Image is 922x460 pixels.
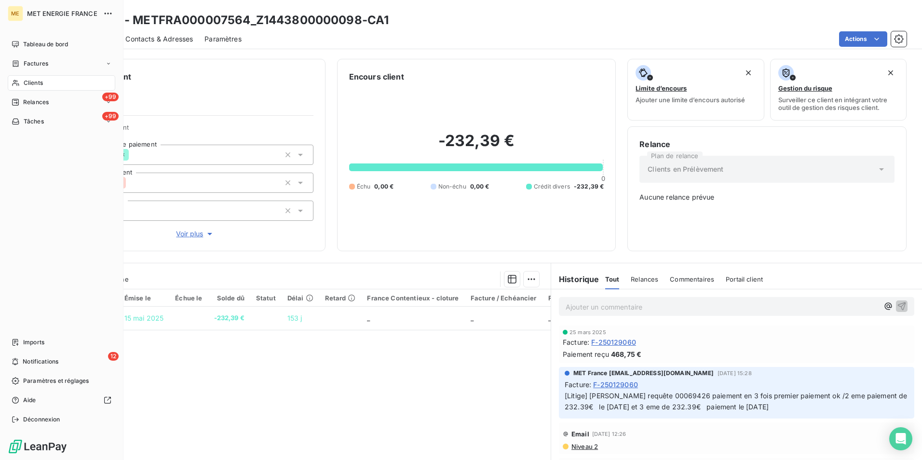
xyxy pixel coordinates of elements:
span: _ [471,314,474,322]
div: Solde dû [214,294,244,302]
span: Paramètres et réglages [23,377,89,385]
span: Échu [357,182,371,191]
span: +99 [102,93,119,101]
div: Facture / Echéancier [471,294,537,302]
span: Limite d’encours [636,84,687,92]
span: F-250129060 [591,337,636,347]
span: Non-échu [438,182,466,191]
span: 153 j [287,314,302,322]
span: _ [367,314,370,322]
span: Facture : [563,337,589,347]
span: Imports [23,338,44,347]
h6: Historique [551,273,599,285]
h6: Relance [639,138,895,150]
span: Aide [23,396,36,405]
button: Limite d’encoursAjouter une limite d’encours autorisé [627,59,764,121]
span: 0,00 € [374,182,393,191]
span: Voir plus [176,229,215,239]
span: Tout [605,275,620,283]
button: Actions [839,31,887,47]
span: Notifications [23,357,58,366]
span: Surveiller ce client en intégrant votre outil de gestion des risques client. [778,96,898,111]
span: Paiement reçu [563,349,609,359]
span: +99 [102,112,119,121]
a: Aide [8,392,115,408]
span: -232,39 € [214,313,244,323]
span: Tableau de bord [23,40,68,49]
span: Niveau 2 [570,443,598,450]
span: Facture : [565,379,591,390]
span: [Litige] [PERSON_NAME] requête 00069426 paiement en 3 fois premier paiement ok /2 eme paiement de... [565,392,909,411]
span: Gestion du risque [778,84,832,92]
span: MET ENERGIE FRANCE [27,10,97,17]
span: Crédit divers [534,182,570,191]
div: Statut [256,294,276,302]
span: Propriétés Client [78,123,313,137]
button: Gestion du risqueSurveiller ce client en intégrant votre outil de gestion des risques client. [770,59,907,121]
span: Aucune relance prévue [639,192,895,202]
span: 25 mars 2025 [569,329,606,335]
div: Délai [287,294,313,302]
span: Ajouter une limite d’encours autorisé [636,96,745,104]
div: ME [8,6,23,21]
span: Clients en Prélèvement [648,164,723,174]
span: Relances [631,275,658,283]
span: Contacts & Adresses [125,34,193,44]
span: [DATE] 12:26 [592,431,626,437]
span: F-250129060 [593,379,638,390]
span: _ [548,314,551,322]
div: Échue le [175,294,202,302]
h2: -232,39 € [349,131,604,160]
span: -232,39 € [574,182,604,191]
input: Ajouter une valeur [126,178,134,187]
input: Ajouter une valeur [129,150,136,159]
div: Open Intercom Messenger [889,427,912,450]
span: 0 [601,175,605,182]
span: 0,00 € [470,182,489,191]
span: 15 mai 2025 [124,314,164,322]
span: MET France [EMAIL_ADDRESS][DOMAIN_NAME] [573,369,714,378]
span: Paramètres [204,34,242,44]
span: Email [571,430,589,438]
img: Logo LeanPay [8,439,68,454]
span: Commentaires [670,275,714,283]
h6: Encours client [349,71,404,82]
span: 12 [108,352,119,361]
span: Tâches [24,117,44,126]
div: France Contentieux - ouverture [548,294,649,302]
span: Factures [24,59,48,68]
span: Relances [23,98,49,107]
span: Clients [24,79,43,87]
span: Déconnexion [23,415,60,424]
h6: Informations client [58,71,313,82]
h3: BIGOT - METFRA000007564_Z1443800000098-CA1 [85,12,389,29]
span: 468,75 € [611,349,641,359]
div: France Contentieux - cloture [367,294,459,302]
span: [DATE] 15:28 [718,370,752,376]
div: Émise le [124,294,164,302]
div: Retard [325,294,356,302]
span: Portail client [726,275,763,283]
button: Voir plus [78,229,313,239]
